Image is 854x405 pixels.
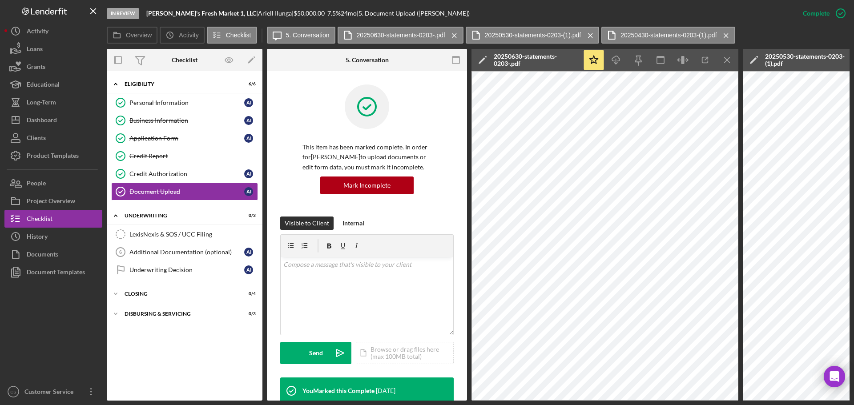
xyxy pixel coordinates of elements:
button: Overview [107,27,157,44]
div: Additional Documentation (optional) [129,249,244,256]
div: A I [244,134,253,143]
label: 5. Conversation [286,32,330,39]
div: Send [309,342,323,364]
div: 0 / 4 [240,291,256,297]
button: Dashboard [4,111,102,129]
div: 7.5 % [327,10,341,17]
button: Complete [794,4,850,22]
button: Long-Term [4,93,102,111]
div: Disbursing & Servicing [125,311,234,317]
button: Educational [4,76,102,93]
div: A I [244,116,253,125]
div: Grants [27,58,45,78]
button: Clients [4,129,102,147]
div: Closing [125,291,234,297]
label: Overview [126,32,152,39]
button: Loans [4,40,102,58]
button: History [4,228,102,245]
div: A I [244,248,253,257]
div: Eligibility [125,81,234,87]
p: This item has been marked complete. In order for [PERSON_NAME] to upload documents or edit form d... [302,142,431,172]
button: Product Templates [4,147,102,164]
div: Application Form [129,135,244,142]
div: A I [244,187,253,196]
button: 20250530-statements-0203-(1).pdf [466,27,599,44]
a: Checklist [4,210,102,228]
button: Send [280,342,351,364]
button: 5. Conversation [267,27,335,44]
label: Checklist [226,32,251,39]
div: Underwriting Decision [129,266,244,273]
button: CSCustomer Service [4,383,102,401]
a: 6Additional Documentation (optional)AI [111,243,258,261]
button: Activity [4,22,102,40]
div: Internal [342,217,364,230]
div: 6 / 6 [240,81,256,87]
div: Credit Authorization [129,170,244,177]
time: 2025-08-01 21:44 [376,387,395,394]
div: Loans [27,40,43,60]
div: A I [244,169,253,178]
div: Ariell Ilunga | [258,10,294,17]
label: Activity [179,32,198,39]
div: LexisNexis & SOS / UCC Filing [129,231,258,238]
a: Business InformationAI [111,112,258,129]
a: Credit AuthorizationAI [111,165,258,183]
label: 20250430-statements-0203-(1).pdf [620,32,717,39]
tspan: 6 [119,249,122,255]
div: | 5. Document Upload ([PERSON_NAME]) [357,10,470,17]
label: 20250630-statements-0203-.pdf [357,32,445,39]
div: Long-Term [27,93,56,113]
div: A I [244,265,253,274]
div: Checklist [27,210,52,230]
button: Activity [160,27,204,44]
div: 20250630-statements-0203-.pdf [494,53,578,67]
div: Checklist [172,56,197,64]
button: People [4,174,102,192]
div: Document Upload [129,188,244,195]
div: Activity [27,22,48,42]
a: Personal InformationAI [111,94,258,112]
button: 20250430-statements-0203-(1).pdf [601,27,735,44]
label: 20250530-statements-0203-(1).pdf [485,32,581,39]
button: Checklist [207,27,257,44]
a: Document UploadAI [111,183,258,200]
a: Underwriting DecisionAI [111,261,258,279]
div: 5. Conversation [346,56,389,64]
div: $50,000.00 [294,10,327,17]
div: Visible to Client [285,217,329,230]
text: CS [10,389,16,394]
a: Application FormAI [111,129,258,147]
div: Document Templates [27,263,85,283]
div: Customer Service [22,383,80,403]
div: Open Intercom Messenger [824,366,845,387]
a: LexisNexis & SOS / UCC Filing [111,225,258,243]
div: You Marked this Complete [302,387,375,394]
b: [PERSON_NAME]'s Fresh Market 1, LLC [146,9,256,17]
div: Educational [27,76,60,96]
div: Project Overview [27,192,75,212]
div: 24 mo [341,10,357,17]
div: Mark Incomplete [343,176,391,194]
button: Grants [4,58,102,76]
div: Dashboard [27,111,57,131]
div: History [27,228,48,248]
div: In Review [107,8,139,19]
div: | [146,10,258,17]
a: Documents [4,245,102,263]
div: People [27,174,46,194]
button: Project Overview [4,192,102,210]
div: 0 / 3 [240,213,256,218]
div: Complete [803,4,830,22]
button: Document Templates [4,263,102,281]
button: Internal [338,217,369,230]
div: 0 / 3 [240,311,256,317]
